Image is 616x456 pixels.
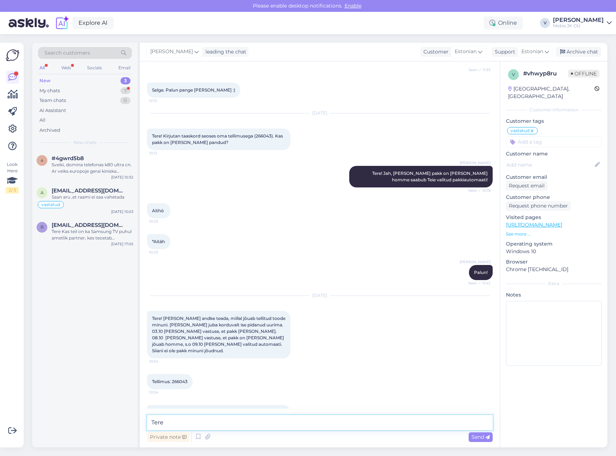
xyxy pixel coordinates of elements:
[506,107,602,113] div: Customer information
[460,160,491,166] span: [PERSON_NAME]
[152,379,188,384] span: Tellimus: 266043
[152,133,284,145] span: Tere! Kirjutan taaskord seoses oma tellimusega (266043). Kas pakk on [PERSON_NAME] pandud?
[52,155,84,162] span: #4gwrd5b8
[111,175,133,180] div: [DATE] 10:32
[203,48,246,56] div: leading the chat
[149,150,176,156] span: 10:12
[506,173,602,181] p: Customer email
[117,63,132,73] div: Email
[506,150,602,158] p: Customer name
[39,97,66,104] div: Team chats
[111,241,133,247] div: [DATE] 17:05
[464,280,491,286] span: Seen ✓ 11:42
[120,87,131,94] div: 7
[149,390,176,395] span: 10:54
[52,187,126,194] span: ats.teppan@gmail.com
[568,70,600,78] span: Offline
[6,187,19,194] div: 2 / 3
[52,162,133,175] div: Sveiki, domina telefonas k80 ultra cn. Ar veiks europoje gerai kiniska telefono versija?
[6,48,19,62] img: Askly Logo
[150,48,193,56] span: [PERSON_NAME]
[39,117,46,124] div: All
[506,136,602,147] input: Add a tag
[506,194,602,201] p: Customer phone
[484,17,523,29] div: Online
[372,171,489,182] span: Tere! Jah, [PERSON_NAME] pakk on [PERSON_NAME] homme saabub Teie valitud pakkiautomaati!
[149,250,176,255] span: 10:25
[492,48,515,56] div: Support
[511,129,530,133] span: vastatud
[506,201,571,211] div: Request phone number
[521,48,543,56] span: Estonian
[120,77,131,84] div: 3
[152,239,165,244] span: *Aitäh
[506,280,602,287] div: Extra
[508,85,594,100] div: [GEOGRAPHIC_DATA], [GEOGRAPHIC_DATA]
[556,47,601,57] div: Archive chat
[506,248,602,255] p: Windows 10
[342,3,364,9] span: Enable
[39,87,60,94] div: My chats
[421,48,449,56] div: Customer
[72,17,114,29] a: Explore AI
[74,139,96,146] span: New chats
[39,77,51,84] div: New
[506,266,602,273] p: Chrome [TECHNICAL_ID]
[41,158,43,163] span: 4
[152,87,235,93] span: Selge. Palun pange [PERSON_NAME] :)
[38,63,46,73] div: All
[44,49,90,57] span: Search customers
[460,259,491,265] span: [PERSON_NAME]
[506,161,593,169] input: Add name
[472,434,490,440] span: Send
[6,161,19,194] div: Look Here
[39,127,60,134] div: Archived
[523,69,568,78] div: # vhwyp8ru
[506,117,602,125] p: Customer tags
[41,203,60,207] span: vastatud
[553,17,604,23] div: [PERSON_NAME]
[147,415,493,430] textarea: Tere
[506,214,602,221] p: Visited pages
[39,107,66,114] div: AI Assistant
[464,67,491,73] span: Seen ✓ 11:33
[86,63,103,73] div: Socials
[152,208,164,213] span: Aithö
[147,432,189,442] div: Private note
[506,181,548,191] div: Request email
[152,316,286,353] span: Tere! [PERSON_NAME] andke teada, millal jõuab tellitud toode minuni. [PERSON_NAME] juba korduvalt...
[149,219,176,224] span: 10:25
[506,222,562,228] a: [URL][DOMAIN_NAME]
[147,292,493,299] div: [DATE]
[52,228,133,241] div: Tere Kas teil on ka Samsung TV puhul ametlik partner, kes teostab garantiitöid?
[41,224,44,230] span: r
[111,209,133,214] div: [DATE] 15:03
[553,17,612,29] a: [PERSON_NAME]Mobix JK OÜ
[455,48,477,56] span: Estonian
[474,270,488,275] span: Palun!
[540,18,550,28] div: V
[41,190,44,195] span: a
[506,258,602,266] p: Browser
[553,23,604,29] div: Mobix JK OÜ
[60,63,72,73] div: Web
[147,110,493,116] div: [DATE]
[120,97,131,104] div: 0
[506,291,602,299] p: Notes
[149,359,176,364] span: 10:54
[506,240,602,248] p: Operating system
[464,188,491,193] span: Seen ✓ 10:18
[52,194,133,200] div: Saan aru ,et raami ei saa vahetada
[149,98,176,103] span: 12:12
[52,222,126,228] span: raido.pajusi@gmail.com
[55,15,70,31] img: explore-ai
[506,231,602,237] p: See more ...
[512,72,515,77] span: v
